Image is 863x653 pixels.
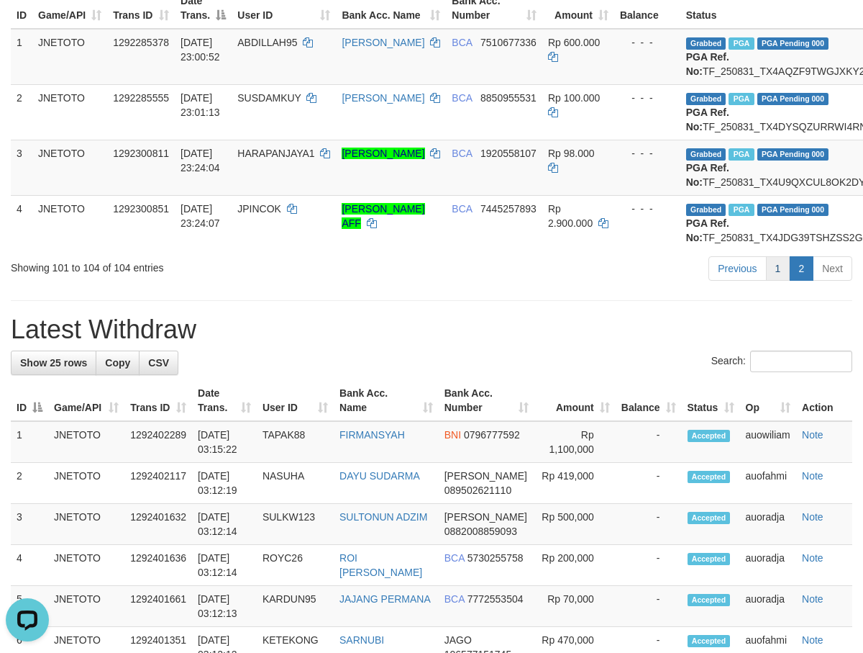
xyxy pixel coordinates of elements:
b: PGA Ref. No: [686,107,729,132]
span: Copy 089502621110 to clipboard [444,485,511,496]
td: JNETOTO [32,140,107,195]
th: User ID: activate to sort column ascending [257,380,334,421]
span: Show 25 rows [20,357,87,369]
td: 1292402117 [124,463,192,504]
td: 1 [11,421,48,463]
span: PGA Pending [757,204,829,216]
span: CSV [148,357,169,369]
label: Search: [711,351,852,372]
span: Marked by auofahmi [729,148,754,161]
span: BCA [452,203,472,215]
span: PGA Pending [757,148,829,161]
td: 2 [11,84,32,140]
span: [DATE] 23:01:13 [181,92,220,118]
td: JNETOTO [48,421,124,463]
td: JNETOTO [32,195,107,251]
td: 1292401632 [124,504,192,545]
td: Rp 1,100,000 [534,421,616,463]
a: ROI [PERSON_NAME] [339,552,422,578]
span: BCA [444,552,465,564]
span: Accepted [688,594,731,606]
td: 5 [11,586,48,627]
td: auoradja [740,545,797,586]
a: Note [802,511,823,523]
input: Search: [750,351,852,372]
span: [DATE] 23:24:07 [181,203,220,229]
td: TAPAK88 [257,421,334,463]
td: 1292402289 [124,421,192,463]
a: Copy [96,351,140,375]
span: HARAPANJAYA1 [237,148,314,159]
td: JNETOTO [48,586,124,627]
td: Rp 419,000 [534,463,616,504]
a: [PERSON_NAME] AFF [342,203,424,229]
td: Rp 500,000 [534,504,616,545]
span: JPINCOK [237,203,281,215]
span: [DATE] 23:00:52 [181,37,220,63]
span: Accepted [688,635,731,647]
a: [PERSON_NAME] [342,148,424,159]
span: 1292300811 [113,148,169,159]
td: 2 [11,463,48,504]
th: ID: activate to sort column descending [11,380,48,421]
th: Status: activate to sort column ascending [682,380,740,421]
td: [DATE] 03:12:14 [192,504,257,545]
td: ROYC26 [257,545,334,586]
td: auoradja [740,586,797,627]
a: Note [802,552,823,564]
th: Op: activate to sort column ascending [740,380,797,421]
a: Next [813,256,852,281]
span: ABDILLAH95 [237,37,297,48]
span: [DATE] 23:24:04 [181,148,220,174]
span: Grabbed [686,204,726,216]
div: Showing 101 to 104 of 104 entries [11,255,349,275]
span: Copy 5730255758 to clipboard [467,552,524,564]
td: [DATE] 03:12:19 [192,463,257,504]
td: KARDUN95 [257,586,334,627]
td: auofahmi [740,463,797,504]
span: Marked by auofahmi [729,204,754,216]
a: SARNUBI [339,634,384,646]
span: Rp 600.000 [548,37,600,48]
div: - - - [620,146,675,161]
span: 1292285378 [113,37,169,48]
th: Bank Acc. Name: activate to sort column ascending [334,380,439,421]
span: Copy 0882008859093 to clipboard [444,526,517,537]
a: SULTONUN ADZIM [339,511,427,523]
a: Show 25 rows [11,351,96,375]
td: JNETOTO [48,545,124,586]
a: Note [802,470,823,482]
a: [PERSON_NAME] [342,37,424,48]
span: PGA Pending [757,37,829,50]
td: - [616,545,682,586]
span: Copy [105,357,130,369]
span: Accepted [688,471,731,483]
td: JNETOTO [48,504,124,545]
span: Marked by auofahmi [729,93,754,105]
span: Rp 2.900.000 [548,203,593,229]
div: - - - [620,91,675,105]
span: 1292300851 [113,203,169,215]
b: PGA Ref. No: [686,162,729,188]
span: Marked by auofahmi [729,37,754,50]
a: JAJANG PERMANA [339,593,431,605]
a: Note [802,634,823,646]
span: Copy 7772553504 to clipboard [467,593,524,605]
a: FIRMANSYAH [339,429,405,441]
td: 4 [11,195,32,251]
span: Copy 7445257893 to clipboard [480,203,536,215]
td: JNETOTO [48,463,124,504]
th: Date Trans.: activate to sort column ascending [192,380,257,421]
td: [DATE] 03:15:22 [192,421,257,463]
th: Trans ID: activate to sort column ascending [124,380,192,421]
td: 1292401661 [124,586,192,627]
span: Copy 7510677336 to clipboard [480,37,536,48]
td: - [616,421,682,463]
span: Accepted [688,430,731,442]
span: Copy 8850955531 to clipboard [480,92,536,104]
a: [PERSON_NAME] [342,92,424,104]
th: Amount: activate to sort column ascending [534,380,616,421]
td: 1292401636 [124,545,192,586]
span: JAGO [444,634,472,646]
td: auowiliam [740,421,797,463]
